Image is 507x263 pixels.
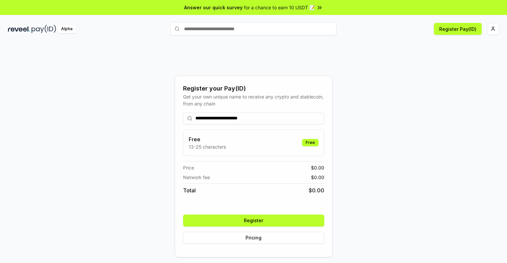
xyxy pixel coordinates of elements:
[183,186,196,194] span: Total
[32,25,56,33] img: pay_id
[189,135,226,143] h3: Free
[183,174,210,181] span: Network fee
[57,25,76,33] div: Alpha
[244,4,315,11] span: for a chance to earn 10 USDT 📝
[311,164,324,171] span: $ 0.00
[183,215,324,227] button: Register
[184,4,243,11] span: Answer our quick survey
[189,143,226,150] p: 13-25 characters
[309,186,324,194] span: $ 0.00
[434,23,482,35] button: Register Pay(ID)
[183,232,324,244] button: Pricing
[183,164,194,171] span: Price
[183,93,324,107] div: Get your own unique name to receive any crypto and stablecoin, from any chain
[8,25,30,33] img: reveel_dark
[183,84,324,93] div: Register your Pay(ID)
[302,139,319,146] div: Free
[311,174,324,181] span: $ 0.00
